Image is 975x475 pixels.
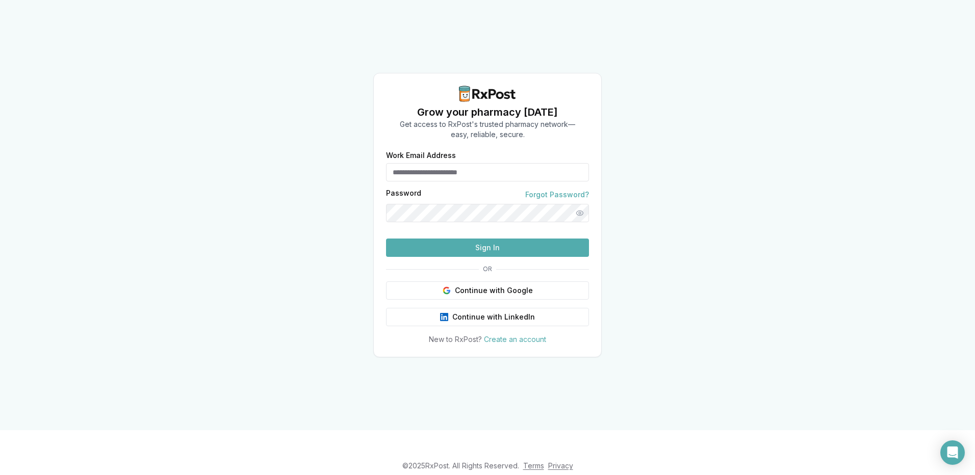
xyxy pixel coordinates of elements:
img: Google [443,286,451,295]
div: Open Intercom Messenger [940,440,965,465]
img: LinkedIn [440,313,448,321]
label: Work Email Address [386,152,589,159]
p: Get access to RxPost's trusted pharmacy network— easy, reliable, secure. [400,119,575,140]
button: Sign In [386,239,589,257]
img: RxPost Logo [455,86,520,102]
button: Continue with LinkedIn [386,308,589,326]
h1: Grow your pharmacy [DATE] [400,105,575,119]
a: Create an account [484,335,546,344]
button: Continue with Google [386,281,589,300]
a: Forgot Password? [525,190,589,200]
a: Privacy [548,461,573,470]
a: Terms [523,461,544,470]
span: New to RxPost? [429,335,482,344]
button: Show password [571,204,589,222]
label: Password [386,190,421,200]
span: OR [479,265,496,273]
